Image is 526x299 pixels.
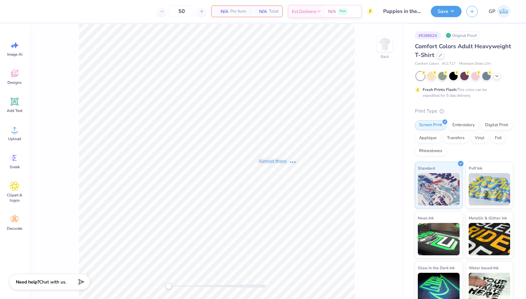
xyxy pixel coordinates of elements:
[497,5,510,18] img: Gene Padilla
[258,158,297,165] div: Almost there
[7,52,22,57] span: Image AI
[215,8,228,15] span: N/A
[4,193,25,203] span: Clipart & logos
[489,8,496,15] span: GP
[39,279,66,285] span: Chat with us.
[230,8,246,15] span: Per Item
[169,6,194,17] input: – –
[16,279,39,285] strong: Need help?
[431,6,462,17] button: Save
[269,8,279,15] span: Total
[7,108,22,113] span: Add Text
[340,9,346,14] span: Free
[10,164,20,170] span: Greek
[486,5,513,18] a: GP
[328,8,336,15] span: N/A
[378,5,426,18] input: Untitled Design
[254,8,267,15] span: N/A
[7,226,22,231] span: Decorate
[292,8,316,15] span: Est. Delivery
[7,80,22,85] span: Designs
[8,136,21,141] span: Upload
